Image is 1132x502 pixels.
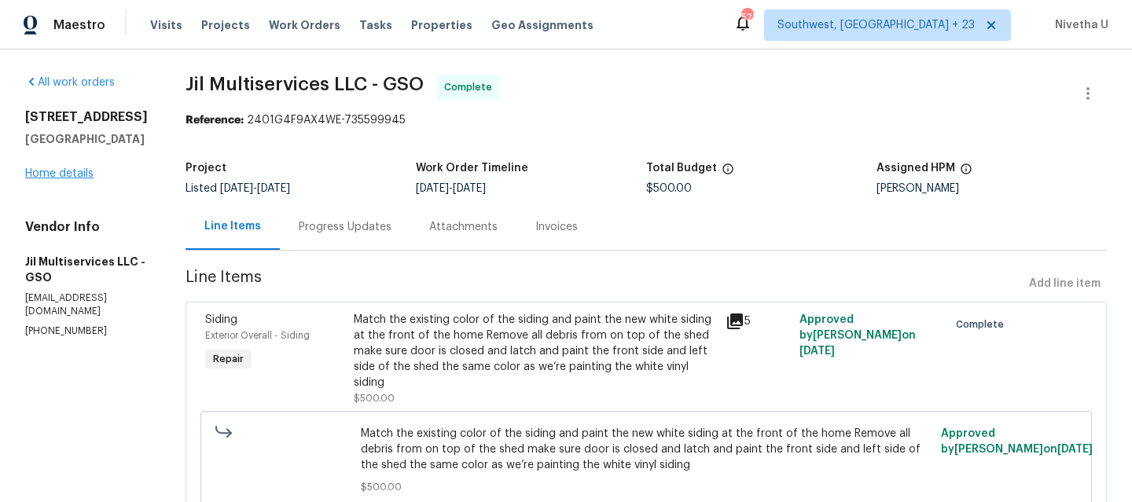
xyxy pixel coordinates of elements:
[799,314,916,357] span: Approved by [PERSON_NAME] on
[491,17,594,33] span: Geo Assignments
[726,312,790,331] div: 5
[741,9,752,25] div: 528
[1049,17,1108,33] span: Nivetha U
[186,183,290,194] span: Listed
[186,112,1107,128] div: 2401G4F9AX4WE-735599945
[201,17,250,33] span: Projects
[799,346,835,357] span: [DATE]
[220,183,290,194] span: -
[53,17,105,33] span: Maestro
[269,17,340,33] span: Work Orders
[25,291,148,318] p: [EMAIL_ADDRESS][DOMAIN_NAME]
[354,312,716,390] div: Match the existing color of the siding and paint the new white siding at the front of the home Re...
[361,479,932,495] span: $500.00
[186,163,226,174] h5: Project
[186,269,1023,299] span: Line Items
[25,219,148,235] h4: Vendor Info
[25,324,148,338] p: [PHONE_NUMBER]
[646,183,692,194] span: $500.00
[722,163,734,183] span: The total cost of line items that have been proposed by Opendoor. This sum includes line items th...
[220,183,253,194] span: [DATE]
[205,331,310,340] span: Exterior Overall - Siding
[444,79,498,95] span: Complete
[416,183,449,194] span: [DATE]
[205,314,237,325] span: Siding
[877,163,955,174] h5: Assigned HPM
[877,183,1107,194] div: [PERSON_NAME]
[361,426,932,473] span: Match the existing color of the siding and paint the new white siding at the front of the home Re...
[186,75,424,93] span: Jil Multiservices LLC - GSO
[535,219,578,235] div: Invoices
[25,131,148,147] h5: [GEOGRAPHIC_DATA]
[25,254,148,285] h5: Jil Multiservices LLC - GSO
[25,168,94,179] a: Home details
[257,183,290,194] span: [DATE]
[207,351,250,367] span: Repair
[453,183,486,194] span: [DATE]
[150,17,182,33] span: Visits
[411,17,472,33] span: Properties
[646,163,717,174] h5: Total Budget
[354,394,395,403] span: $500.00
[416,183,486,194] span: -
[960,163,972,183] span: The hpm assigned to this work order.
[429,219,498,235] div: Attachments
[25,109,148,125] h2: [STREET_ADDRESS]
[956,317,1010,332] span: Complete
[777,17,975,33] span: Southwest, [GEOGRAPHIC_DATA] + 23
[359,20,392,31] span: Tasks
[204,218,261,234] div: Line Items
[186,115,244,126] b: Reference:
[25,77,115,88] a: All work orders
[416,163,528,174] h5: Work Order Timeline
[1057,444,1093,455] span: [DATE]
[299,219,391,235] div: Progress Updates
[941,428,1093,455] span: Approved by [PERSON_NAME] on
